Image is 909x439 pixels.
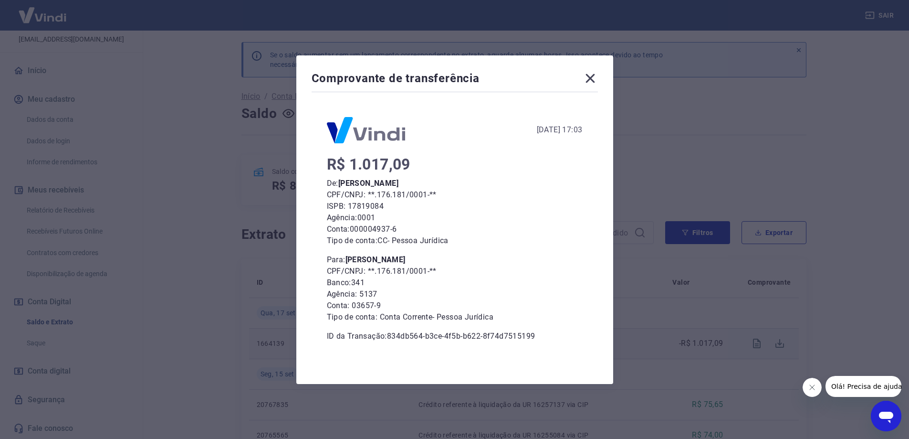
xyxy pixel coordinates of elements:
[338,179,398,188] b: [PERSON_NAME]
[825,376,901,397] iframe: Mensagem da empresa
[327,201,583,212] p: ISPB: 17819084
[327,178,583,189] p: De:
[327,117,405,143] img: Logo
[327,266,583,277] p: CPF/CNPJ: **.176.181/0001-**
[327,300,583,311] p: Conta: 03657-9
[6,7,80,14] span: Olá! Precisa de ajuda?
[327,277,583,289] p: Banco: 341
[327,189,583,201] p: CPF/CNPJ: **.176.181/0001-**
[312,71,598,90] div: Comprovante de transferência
[327,212,583,224] p: Agência: 0001
[327,155,410,173] span: R$ 1.017,09
[871,401,901,431] iframe: Botão para abrir a janela de mensagens
[327,254,583,266] p: Para:
[327,235,583,246] p: Tipo de conta: CC - Pessoa Jurídica
[803,378,822,397] iframe: Fechar mensagem
[537,124,583,136] div: [DATE] 17:03
[327,311,583,323] p: Tipo de conta: Conta Corrente - Pessoa Jurídica
[327,224,583,235] p: Conta: 000004937-6
[345,255,406,264] b: [PERSON_NAME]
[327,331,583,342] p: ID da Transação: 834db564-b3ce-4f5b-b622-8f74d7515199
[327,289,583,300] p: Agência: 5137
